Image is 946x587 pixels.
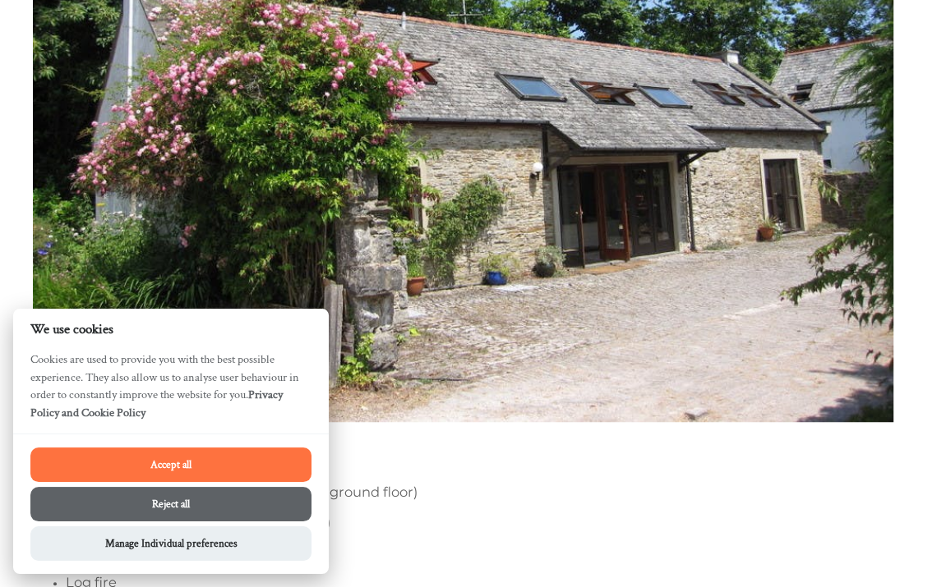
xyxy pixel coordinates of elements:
h3: Enclosed Garden [66,543,893,560]
h3: 3 Bedrooms & 2 Bathrooms (ensuite on ground floor) [66,484,893,500]
button: Reject all [30,487,311,521]
h2: We use cookies [13,322,329,337]
button: Manage Individual preferences [30,526,311,561]
h1: Special Features [33,443,893,470]
a: Privacy Policy and Cookie Policy [30,387,283,420]
p: Cookies are used to provide you with the best possible experience. They also allow us to analyse ... [13,351,329,433]
h3: Child friendly (cot, highchair, stairgates) [66,514,893,530]
button: Accept all [30,447,311,482]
